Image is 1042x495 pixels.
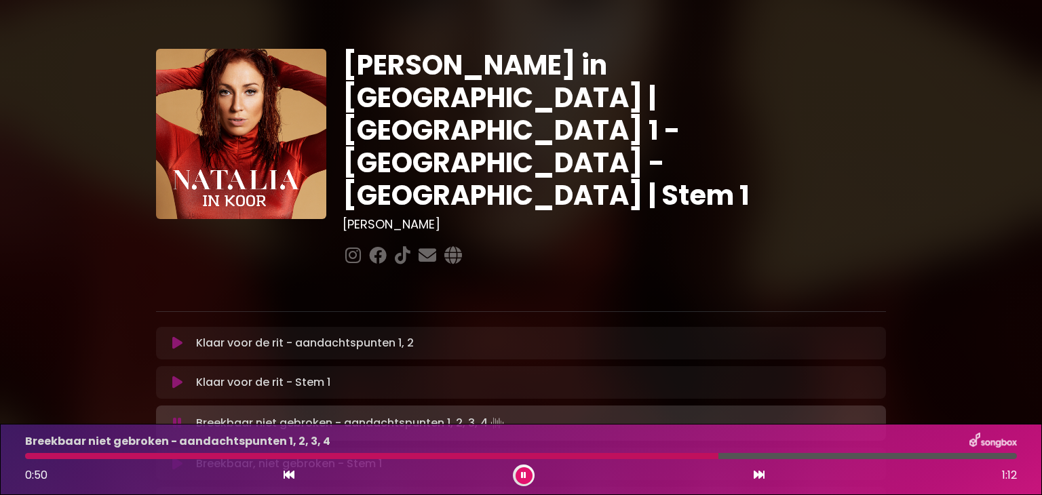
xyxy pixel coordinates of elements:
img: YTVS25JmS9CLUqXqkEhs [156,49,326,219]
font: Klaar voor de rit - Stem 1 [196,374,330,390]
font: Klaar voor de rit - aandachtspunten 1, 2 [196,335,414,351]
font: Breekbaar niet gebroken - aandachtspunten 1, 2, 3, 4 [25,433,330,449]
img: waveform4.gif [488,414,507,433]
font: [PERSON_NAME] [343,216,440,233]
font: 1:12 [1002,467,1017,483]
img: songbox-logo-white.png [969,433,1017,450]
font: [PERSON_NAME] in [GEOGRAPHIC_DATA] | [GEOGRAPHIC_DATA] 1 - [GEOGRAPHIC_DATA] - [GEOGRAPHIC_DATA] ... [343,46,750,214]
span: 0:50 [25,467,47,483]
font: Breekbaar niet gebroken - aandachtspunten 1, 2, 3, 4 [196,415,488,431]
